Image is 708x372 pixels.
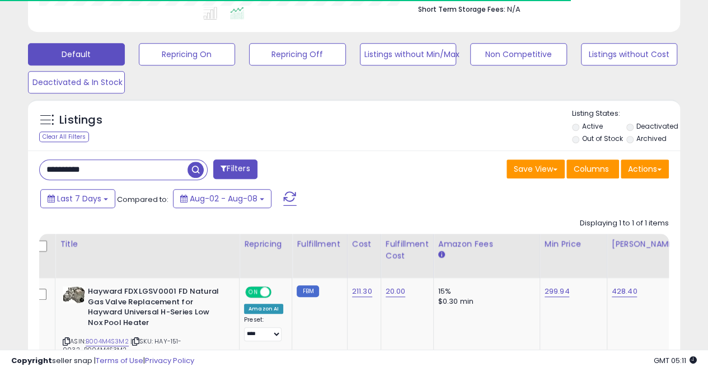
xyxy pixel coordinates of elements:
div: [PERSON_NAME] [612,238,678,250]
button: Repricing Off [249,43,346,65]
label: Out of Stock [582,134,622,143]
div: seller snap | | [11,356,194,366]
div: 15% [438,286,531,296]
div: Amazon AI [244,304,283,314]
a: 428.40 [612,286,637,297]
div: Amazon Fees [438,238,535,250]
label: Deactivated [636,121,678,131]
a: Terms of Use [96,355,143,366]
div: Min Price [545,238,602,250]
p: Listing States: [572,109,680,119]
span: N/A [507,4,521,15]
div: Cost [352,238,376,250]
span: ON [246,288,260,297]
button: Deactivated & In Stock [28,71,125,93]
a: Privacy Policy [145,355,194,366]
button: Default [28,43,125,65]
button: Listings without Min/Max [360,43,457,65]
label: Active [582,121,602,131]
b: Hayward FDXLGSV0001 FD Natural Gas Valve Replacement for Hayward Universal H-Series Low Nox Pool ... [88,286,224,331]
b: Short Term Storage Fees: [418,4,505,14]
div: Displaying 1 to 1 of 1 items [580,218,669,229]
span: Aug-02 - Aug-08 [190,193,257,204]
h5: Listings [59,112,102,128]
div: Fulfillment Cost [386,238,429,262]
a: 20.00 [386,286,406,297]
div: Preset: [244,316,283,341]
a: 299.94 [545,286,570,297]
a: 211.30 [352,286,372,297]
div: Clear All Filters [39,131,89,142]
div: $0.30 min [438,296,531,307]
small: Amazon Fees. [438,250,445,260]
div: Fulfillment [297,238,342,250]
div: Title [60,238,235,250]
span: Last 7 Days [57,193,101,204]
button: Non Competitive [470,43,567,65]
span: 2025-08-17 05:11 GMT [654,355,697,366]
span: Compared to: [117,194,168,205]
span: Columns [574,163,609,175]
div: Repricing [244,238,287,250]
button: Last 7 Days [40,189,115,208]
button: Columns [566,159,619,178]
button: Repricing On [139,43,236,65]
label: Archived [636,134,667,143]
span: OFF [270,288,288,297]
button: Aug-02 - Aug-08 [173,189,271,208]
strong: Copyright [11,355,52,366]
small: FBM [297,285,318,297]
a: B004M4S3M2 [86,337,129,346]
button: Actions [621,159,669,178]
img: 51mBA5mTgjL._SL40_.jpg [63,286,85,303]
button: Save View [507,159,565,178]
button: Filters [213,159,257,179]
button: Listings without Cost [581,43,678,65]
